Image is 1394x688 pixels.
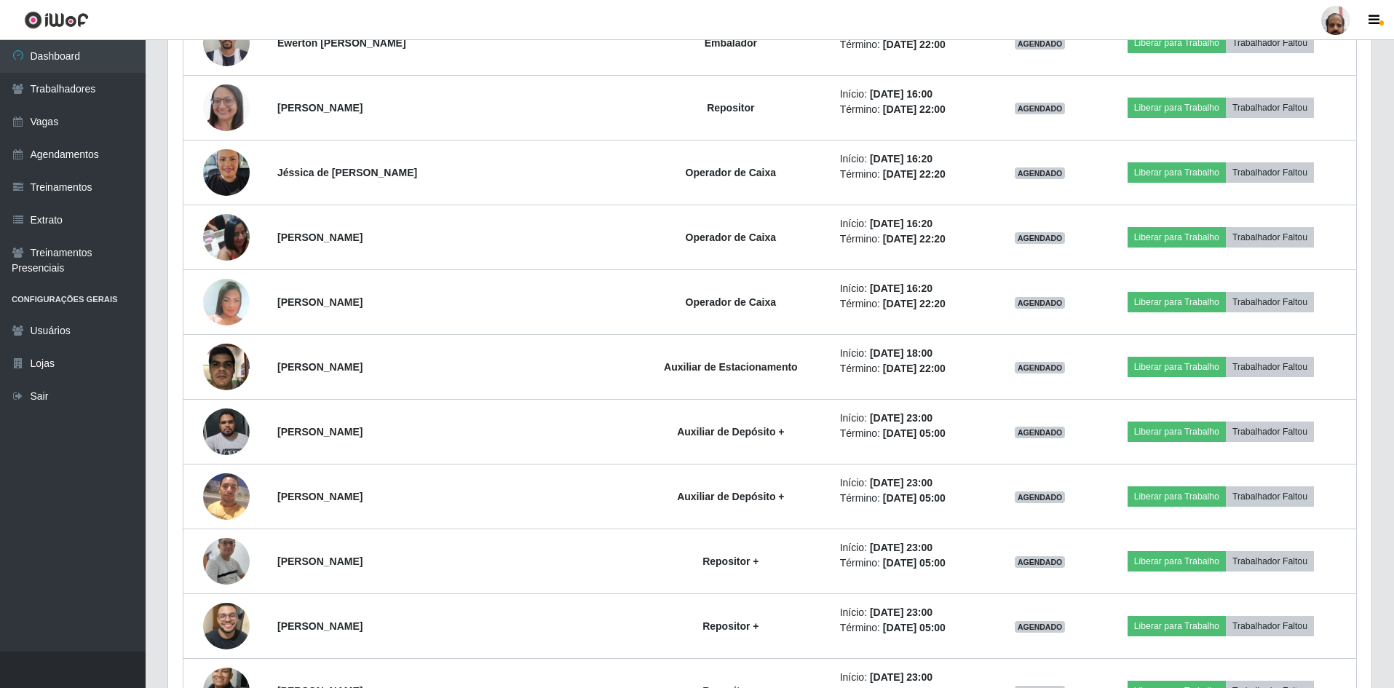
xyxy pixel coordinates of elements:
[686,296,777,308] strong: Operador de Caixa
[277,102,363,114] strong: [PERSON_NAME]
[1128,616,1226,636] button: Liberar para Trabalho
[277,37,406,49] strong: Ewerton [PERSON_NAME]
[1128,486,1226,507] button: Liberar para Trabalho
[870,347,932,359] time: [DATE] 18:00
[277,232,363,243] strong: [PERSON_NAME]
[203,508,250,614] img: 1689019762958.jpeg
[1015,362,1066,373] span: AGENDADO
[1128,227,1226,248] button: Liberar para Trabalho
[1226,357,1314,377] button: Trabalhador Faltou
[840,491,986,506] li: Término:
[24,11,89,29] img: CoreUI Logo
[840,151,986,167] li: Início:
[702,555,759,567] strong: Repositor +
[870,153,932,165] time: [DATE] 16:20
[840,670,986,685] li: Início:
[686,167,777,178] strong: Operador de Caixa
[203,77,250,138] img: 1737655050581.jpeg
[1015,427,1066,438] span: AGENDADO
[203,465,250,527] img: 1738750603268.jpeg
[883,168,946,180] time: [DATE] 22:20
[883,39,946,50] time: [DATE] 22:00
[883,492,946,504] time: [DATE] 05:00
[203,12,250,74] img: 1757439574597.jpeg
[1226,33,1314,53] button: Trabalhador Faltou
[1226,616,1314,636] button: Trabalhador Faltou
[883,622,946,633] time: [DATE] 05:00
[840,475,986,491] li: Início:
[203,585,250,668] img: 1725919493189.jpeg
[1226,227,1314,248] button: Trabalhador Faltou
[1128,292,1226,312] button: Liberar para Trabalho
[840,361,986,376] li: Término:
[840,37,986,52] li: Término:
[705,37,757,49] strong: Embalador
[664,361,798,373] strong: Auxiliar de Estacionamento
[277,296,363,308] strong: [PERSON_NAME]
[203,336,250,398] img: 1758582978081.jpeg
[1128,422,1226,442] button: Liberar para Trabalho
[870,606,932,618] time: [DATE] 23:00
[870,542,932,553] time: [DATE] 23:00
[1015,38,1066,50] span: AGENDADO
[203,206,250,268] img: 1716827942776.jpeg
[883,557,946,569] time: [DATE] 05:00
[277,555,363,567] strong: [PERSON_NAME]
[277,620,363,632] strong: [PERSON_NAME]
[870,218,932,229] time: [DATE] 16:20
[1015,103,1066,114] span: AGENDADO
[840,346,986,361] li: Início:
[1226,422,1314,442] button: Trabalhador Faltou
[840,87,986,102] li: Início:
[1015,491,1066,503] span: AGENDADO
[1226,551,1314,572] button: Trabalhador Faltou
[1015,556,1066,568] span: AGENDADO
[1128,551,1226,572] button: Liberar para Trabalho
[203,141,250,203] img: 1725909093018.jpeg
[883,363,946,374] time: [DATE] 22:00
[702,620,759,632] strong: Repositor +
[840,605,986,620] li: Início:
[1015,232,1066,244] span: AGENDADO
[870,671,932,683] time: [DATE] 23:00
[883,298,946,309] time: [DATE] 22:20
[883,233,946,245] time: [DATE] 22:20
[277,361,363,373] strong: [PERSON_NAME]
[1128,33,1226,53] button: Liberar para Trabalho
[707,102,754,114] strong: Repositor
[686,232,777,243] strong: Operador de Caixa
[840,167,986,182] li: Término:
[1226,98,1314,118] button: Trabalhador Faltou
[1128,357,1226,377] button: Liberar para Trabalho
[840,426,986,441] li: Término:
[203,400,250,462] img: 1718553093069.jpeg
[840,555,986,571] li: Término:
[1226,162,1314,183] button: Trabalhador Faltou
[1015,167,1066,179] span: AGENDADO
[677,491,784,502] strong: Auxiliar de Depósito +
[870,412,932,424] time: [DATE] 23:00
[677,426,784,438] strong: Auxiliar de Depósito +
[870,282,932,294] time: [DATE] 16:20
[840,296,986,312] li: Término:
[883,103,946,115] time: [DATE] 22:00
[840,620,986,636] li: Término:
[840,281,986,296] li: Início:
[1015,297,1066,309] span: AGENDADO
[840,102,986,117] li: Término:
[840,411,986,426] li: Início:
[840,540,986,555] li: Início:
[870,477,932,489] time: [DATE] 23:00
[277,426,363,438] strong: [PERSON_NAME]
[1226,486,1314,507] button: Trabalhador Faltou
[883,427,946,439] time: [DATE] 05:00
[277,491,363,502] strong: [PERSON_NAME]
[1128,98,1226,118] button: Liberar para Trabalho
[840,216,986,232] li: Início:
[1015,621,1066,633] span: AGENDADO
[1128,162,1226,183] button: Liberar para Trabalho
[840,232,986,247] li: Término:
[870,88,932,100] time: [DATE] 16:00
[203,268,250,336] img: 1737214491896.jpeg
[277,167,417,178] strong: Jéssica de [PERSON_NAME]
